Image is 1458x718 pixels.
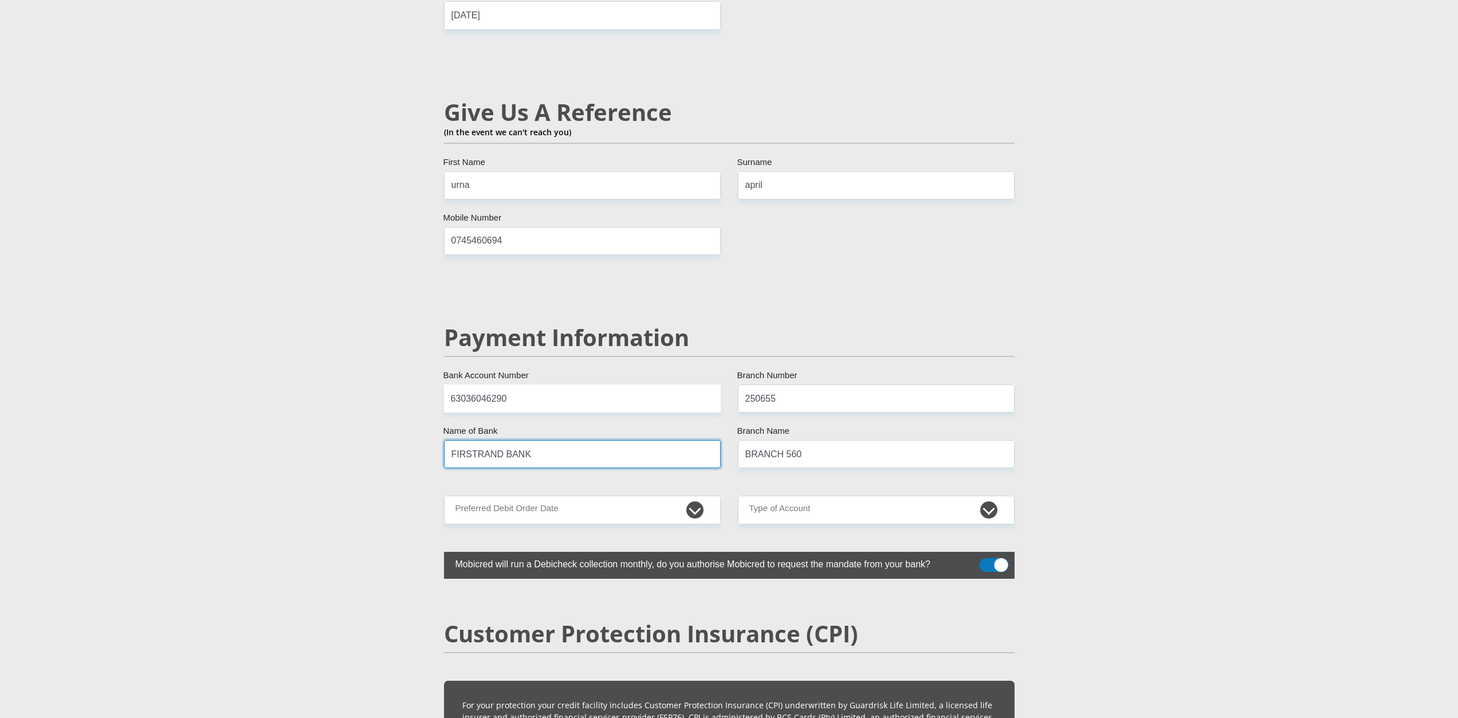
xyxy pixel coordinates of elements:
[444,171,721,199] input: Name
[444,440,721,468] input: Name of Bank
[738,440,1015,468] input: Branch Name
[444,227,721,255] input: Mobile Number
[444,384,721,413] input: Bank Account Number
[738,384,1015,413] input: Branch Number
[444,552,957,574] label: Mobicred will run a Debicheck collection monthly, do you authorise Mobicred to request the mandat...
[444,324,1015,351] h2: Payment Information
[444,620,1015,648] h2: Customer Protection Insurance (CPI)
[444,99,1015,126] h2: Give Us A Reference
[738,171,1015,199] input: Surname
[444,126,1015,138] p: (In the event we can't reach you)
